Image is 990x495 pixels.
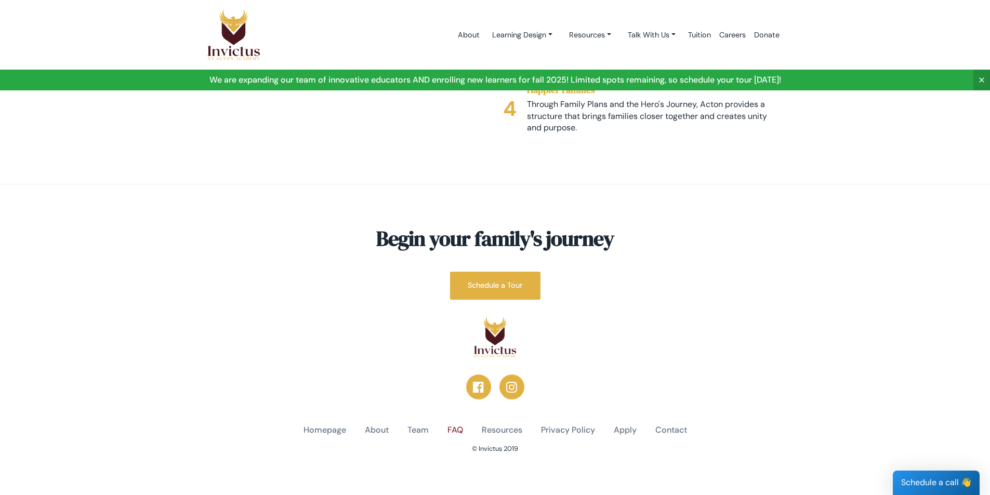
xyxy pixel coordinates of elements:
div: Through Family Plans and the Hero's Journey, Acton provides a structure that brings families clos... [527,84,778,135]
a: Careers [715,13,750,57]
a: Team [407,424,429,436]
p: © Invictus 2019 [207,444,784,453]
img: logo.png [473,316,517,358]
a: Resources [561,25,619,45]
a: About [454,13,484,57]
h3: Begin your family's journey [207,226,784,251]
a: Apply [614,424,637,436]
a: Privacy Policy [541,424,595,436]
img: Logo [207,9,261,61]
a: About [365,424,389,436]
a: Learning Design [484,25,561,45]
a: Talk With Us [619,25,684,45]
a: Resources [482,424,522,436]
a: FAQ [447,424,463,436]
a: Schedule a Tour [450,272,540,299]
a: Homepage [303,424,346,436]
div: Schedule a call 👋 [893,471,980,495]
a: Donate [750,13,784,57]
a: Contact [655,424,687,436]
a: Tuition [684,13,715,57]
